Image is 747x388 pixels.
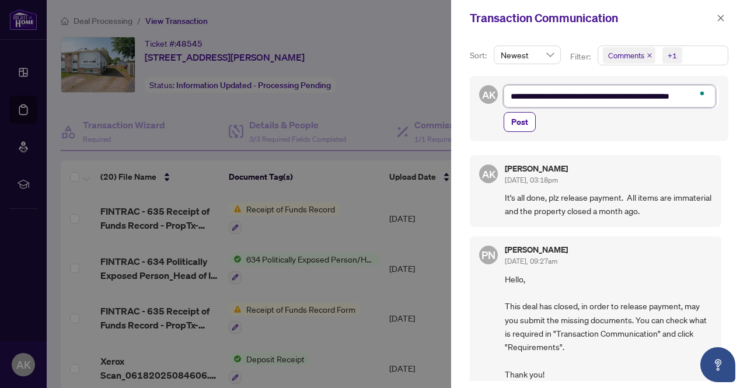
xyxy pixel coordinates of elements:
span: close [647,53,652,58]
span: Post [511,113,528,131]
p: Filter: [570,50,592,63]
span: Hello, This deal has closed, in order to release payment, may you submit the missing documents. Y... [505,272,712,382]
span: close [717,14,725,22]
span: Newest [501,46,554,64]
h5: [PERSON_NAME] [505,165,568,173]
span: [DATE], 03:18pm [505,176,558,184]
span: Comments [608,50,644,61]
button: Post [504,112,536,132]
span: Comments [603,47,655,64]
h5: [PERSON_NAME] [505,246,568,254]
div: +1 [668,50,677,61]
span: [DATE], 09:27am [505,257,557,265]
button: Open asap [700,347,735,382]
div: Transaction Communication [470,9,713,27]
textarea: To enrich screen reader interactions, please activate Accessibility in Grammarly extension settings [504,85,715,107]
span: PN [481,247,495,263]
span: It's all done, plz release payment. All items are immaterial and the property closed a month ago. [505,191,712,218]
span: AK [481,166,495,181]
span: AK [481,87,495,103]
p: Sort: [470,49,489,62]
